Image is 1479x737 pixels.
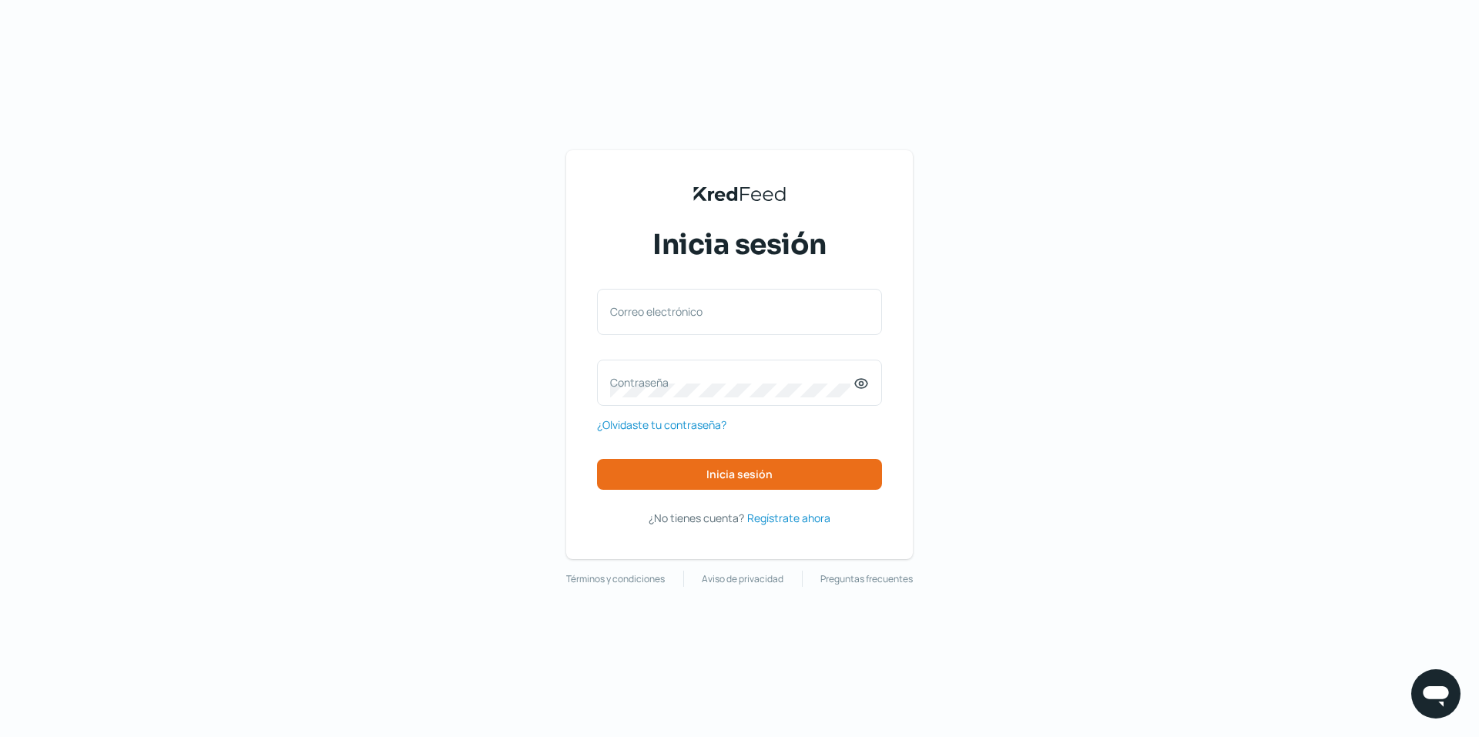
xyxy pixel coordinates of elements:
[702,571,783,588] a: Aviso de privacidad
[597,459,882,490] button: Inicia sesión
[597,415,726,434] a: ¿Olvidaste tu contraseña?
[566,571,665,588] a: Términos y condiciones
[706,469,773,480] span: Inicia sesión
[610,304,854,319] label: Correo electrónico
[649,511,744,525] span: ¿No tienes cuenta?
[652,226,827,264] span: Inicia sesión
[1420,678,1451,709] img: chatIcon
[820,571,913,588] a: Preguntas frecuentes
[610,375,854,390] label: Contraseña
[747,508,830,528] a: Regístrate ahora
